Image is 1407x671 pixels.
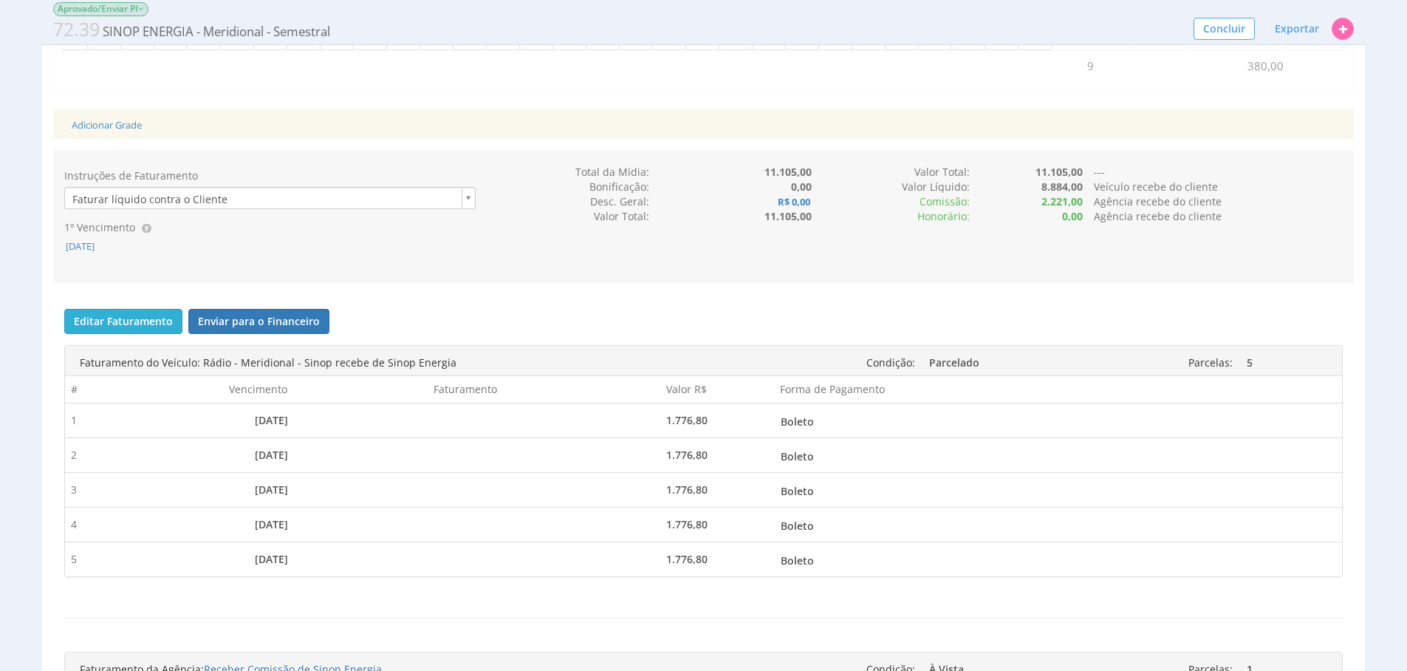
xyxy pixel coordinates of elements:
[929,351,1064,374] span: Parcelado
[778,444,1026,466] a: Boleto
[781,410,1023,433] span: Boleto
[86,376,295,403] th: Vencimento
[69,352,809,374] div: Faturamento do Veículo: Rádio - Meridional - Sinop recebe de Sinop Energia
[72,118,142,132] a: Adicionar Grade
[188,309,329,334] button: Enviar para o Financeiro
[65,188,456,211] span: Faturar líquido contra o Cliente
[65,437,86,472] td: 2
[53,16,100,41] span: 72.39
[1083,180,1354,194] div: Veículo recebe do cliente
[1083,165,1354,180] div: ---
[505,376,715,403] th: Valor R$
[295,376,505,403] th: Faturamento
[781,514,1023,537] span: Boleto
[781,445,1023,468] span: Boleto
[64,187,476,209] a: Faturar líquido contra o Cliente
[778,409,1026,432] a: Boleto
[65,472,86,507] td: 3
[812,180,970,194] div: Valor Líquido:
[715,376,1030,403] th: Forma de Pagamento
[1238,51,1287,82] td: 380,00
[1194,18,1255,40] button: Concluir
[65,376,86,403] th: #
[781,549,1023,572] span: Boleto
[764,209,812,223] b: 11.105,00
[1265,16,1329,41] button: Exportar
[1035,165,1083,179] b: 11.105,00
[1188,355,1233,369] span: Parcelas:
[487,180,649,194] div: Bonificação:
[64,220,135,235] label: 1º Vencimento
[65,507,86,542] td: 4
[103,23,330,40] span: SINOP ENERGIA - Meridional - Semestral
[812,165,970,180] div: Valor Total:
[866,355,915,369] span: Condição:
[926,350,1067,372] a: Parcelado
[764,165,812,179] b: 11.105,00
[1275,21,1319,35] span: Exportar
[791,180,812,194] b: 0,00
[65,403,86,437] td: 1
[1041,194,1083,208] b: 2.221,00
[65,542,86,576] td: 5
[487,165,649,180] div: Total da Mídia:
[487,209,649,224] div: Valor Total:
[776,195,812,208] b: R$ 0,00
[920,194,967,208] span: Comissão
[778,514,1026,536] a: Boleto
[812,194,970,209] div: :
[781,480,1023,503] span: Boleto
[778,548,1026,570] a: Boleto
[64,239,96,253] span: [DATE]
[1062,209,1083,223] b: 0,00
[1041,180,1083,194] b: 8.884,00
[1083,194,1354,209] div: Agência recebe do cliente
[487,194,649,209] div: Desc. Geral:
[64,168,198,183] label: Instruções de Faturamento
[1083,209,1354,224] div: Agência recebe do cliente
[778,479,1026,501] a: Boleto
[138,221,156,234] span: Esta data será utilizada como base para gerar as faturas!
[1052,51,1129,82] td: 9
[53,2,148,16] span: Aprovado/Enviar PI
[64,309,182,334] button: Editar Faturamento
[812,209,970,224] div: Honorário:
